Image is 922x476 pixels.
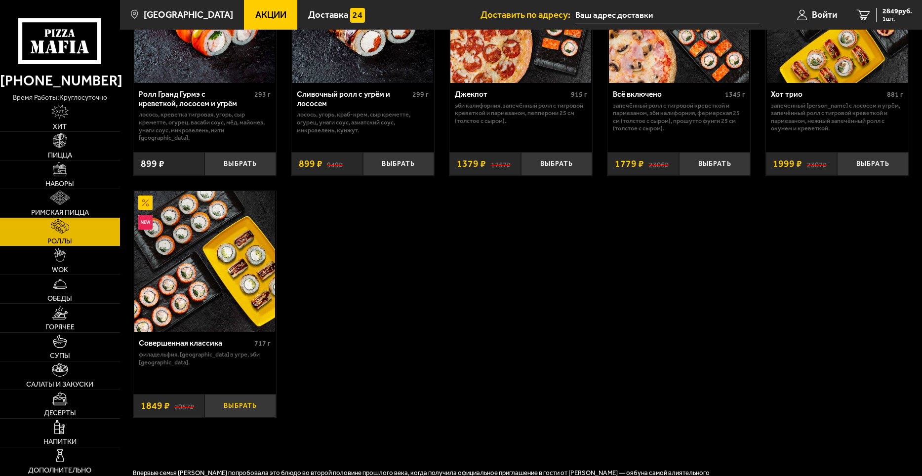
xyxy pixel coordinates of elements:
[363,152,435,176] button: Выбрать
[254,339,271,348] span: 717 г
[773,159,802,168] span: 1999 ₽
[53,123,67,130] span: Хит
[521,152,593,176] button: Выбрать
[47,238,72,244] span: Роллы
[457,159,486,168] span: 1379 ₽
[481,10,575,20] span: Доставить по адресу:
[139,90,252,108] div: Ролл Гранд Гурмэ с креветкой, лососем и угрём
[43,438,77,445] span: Напитки
[297,111,429,134] p: лосось, угорь, краб-крем, Сыр креметте, огурец, унаги соус, азиатский соус, микрозелень, кунжут.
[174,401,194,410] s: 2057 ₽
[28,467,91,474] span: Дополнительно
[882,8,912,15] span: 2849 руб.
[254,90,271,99] span: 293 г
[771,102,903,132] p: Запеченный [PERSON_NAME] с лососем и угрём, Запечённый ролл с тигровой креветкой и пармезаном, Не...
[139,339,252,348] div: Совершенная классика
[887,90,903,99] span: 881 г
[327,159,343,168] s: 949 ₽
[141,401,170,410] span: 1849 ₽
[299,159,322,168] span: 899 ₽
[491,159,511,168] s: 1757 ₽
[575,6,760,24] input: Ваш адрес доставки
[45,323,75,330] span: Горячее
[882,16,912,22] span: 1 шт.
[308,10,348,20] span: Доставка
[571,90,587,99] span: 915 г
[45,180,74,187] span: Наборы
[812,10,837,20] span: Войти
[44,409,76,416] span: Десерты
[255,10,286,20] span: Акции
[679,152,751,176] button: Выбрать
[613,102,745,132] p: Запечённый ролл с тигровой креветкой и пармезаном, Эби Калифорния, Фермерская 25 см (толстое с сы...
[455,102,587,125] p: Эби Калифорния, Запечённый ролл с тигровой креветкой и пармезаном, Пепперони 25 см (толстое с сыр...
[26,381,93,388] span: Салаты и закуски
[837,152,909,176] button: Выбрать
[204,394,276,418] button: Выбрать
[138,215,153,229] img: Новинка
[807,159,827,168] s: 2307 ₽
[134,191,275,332] img: Совершенная классика
[50,352,70,359] span: Супы
[615,159,644,168] span: 1779 ₽
[771,90,884,99] div: Хот трио
[613,90,722,99] div: Всё включено
[144,10,233,20] span: [GEOGRAPHIC_DATA]
[204,152,276,176] button: Выбрать
[138,196,153,210] img: Акционный
[139,111,271,141] p: лосось, креветка тигровая, угорь, Сыр креметте, огурец, васаби соус, мёд, майонез, унаги соус, ми...
[133,191,276,332] a: АкционныйНовинкаСовершенная классика
[412,90,429,99] span: 299 г
[31,209,89,216] span: Римская пицца
[47,295,72,302] span: Обеды
[48,152,72,159] span: Пицца
[297,90,410,108] div: Сливочный ролл с угрём и лососем
[725,90,745,99] span: 1345 г
[139,351,271,366] p: Филадельфия, [GEOGRAPHIC_DATA] в угре, Эби [GEOGRAPHIC_DATA].
[141,159,164,168] span: 899 ₽
[52,266,68,273] span: WOK
[350,8,364,22] img: 15daf4d41897b9f0e9f617042186c801.svg
[455,90,568,99] div: Джекпот
[649,159,669,168] s: 2306 ₽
